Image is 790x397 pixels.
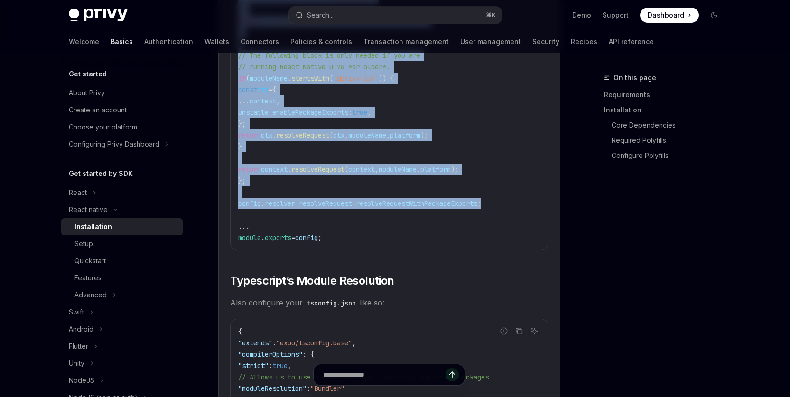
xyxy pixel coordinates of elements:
[272,361,288,370] span: true
[706,8,722,23] button: Toggle dark mode
[261,233,265,242] span: .
[290,30,352,53] a: Policies & controls
[61,218,183,235] a: Installation
[238,350,303,359] span: "compilerOptions"
[571,30,597,53] a: Recipes
[238,108,352,117] span: unstable_enablePackageExports:
[69,9,128,22] img: dark logo
[74,221,112,232] div: Installation
[69,341,88,352] div: Flutter
[69,187,87,198] div: React
[74,289,107,301] div: Advanced
[329,131,333,139] span: (
[265,233,291,242] span: exports
[238,120,246,128] span: };
[572,10,591,20] a: Demo
[609,30,654,53] a: API reference
[69,323,93,335] div: Android
[61,269,183,286] a: Features
[61,372,183,389] button: Toggle NodeJS section
[69,30,99,53] a: Welcome
[241,30,279,53] a: Connectors
[276,339,352,347] span: "expo/tsconfig.base"
[329,74,333,83] span: (
[477,199,481,208] span: ;
[640,8,699,23] a: Dashboard
[390,131,420,139] span: platform
[61,84,183,102] a: About Privy
[344,165,348,174] span: (
[265,199,295,208] span: resolver
[603,10,629,20] a: Support
[69,121,137,133] div: Choose your platform
[348,131,386,139] span: moduleName
[69,68,107,80] h5: Get started
[363,30,449,53] a: Transaction management
[69,104,127,116] div: Create an account
[238,339,272,347] span: "extends"
[367,108,371,117] span: ,
[61,286,183,304] button: Toggle Advanced section
[333,131,344,139] span: ctx
[238,142,242,151] span: }
[291,165,344,174] span: resolveRequest
[604,148,729,163] a: Configure Polyfills
[417,165,420,174] span: ,
[352,199,356,208] span: =
[204,30,229,53] a: Wallets
[261,199,265,208] span: .
[323,364,446,385] input: Ask a question...
[69,358,84,369] div: Unity
[69,375,94,386] div: NodeJS
[269,361,272,370] span: :
[420,131,428,139] span: );
[111,30,133,53] a: Basics
[295,199,299,208] span: .
[295,233,318,242] span: config
[61,119,183,136] a: Choose your platform
[230,273,394,288] span: Typescript’s Module Resolution
[61,338,183,355] button: Toggle Flutter section
[532,30,559,53] a: Security
[238,74,246,83] span: if
[246,74,250,83] span: (
[69,138,159,150] div: Configuring Privy Dashboard
[303,350,314,359] span: : {
[604,133,729,148] a: Required Polyfills
[230,296,548,309] span: Also configure your like so:
[528,325,540,337] button: Ask AI
[272,85,276,94] span: {
[375,165,379,174] span: ,
[69,87,105,99] div: About Privy
[420,165,451,174] span: platform
[460,30,521,53] a: User management
[257,85,269,94] span: ctx
[604,102,729,118] a: Installation
[261,165,288,174] span: context
[604,118,729,133] a: Core Dependencies
[238,51,420,60] span: // The following block is only needed if you are
[238,361,269,370] span: "strict"
[648,10,684,20] span: Dashboard
[356,199,477,208] span: resolveRequestWithPackageExports
[352,339,356,347] span: ,
[303,298,360,308] code: tsconfig.json
[61,136,183,153] button: Toggle Configuring Privy Dashboard section
[333,74,379,83] span: '@privy-io/'
[291,74,329,83] span: startsWith
[272,339,276,347] span: :
[451,165,458,174] span: );
[379,74,394,83] span: )) {
[61,304,183,321] button: Toggle Swift section
[74,238,93,249] div: Setup
[238,327,242,336] span: {
[250,74,288,83] span: moduleName
[238,131,261,139] span: return
[238,63,390,71] span: // running React Native 0.78 *or older*.
[276,131,329,139] span: resolveRequest
[261,131,272,139] span: ctx
[238,199,261,208] span: config
[352,108,367,117] span: true
[379,165,417,174] span: moduleName
[69,306,84,318] div: Swift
